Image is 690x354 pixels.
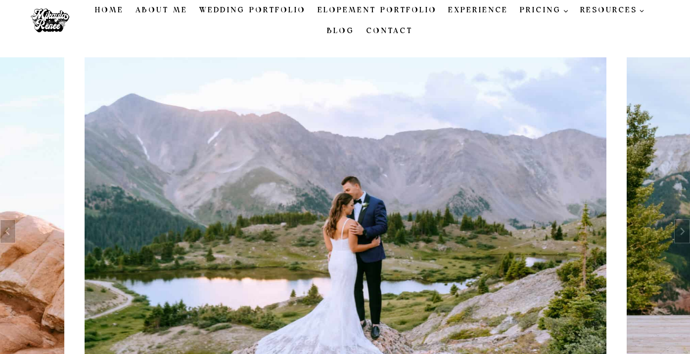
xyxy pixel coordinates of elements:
[674,220,690,243] button: Next slide
[360,21,418,42] a: Contact
[520,4,568,16] span: PRICING
[580,4,644,16] span: RESOURCES
[321,21,360,42] a: Blog
[25,3,75,38] img: Mikayla Renee Photo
